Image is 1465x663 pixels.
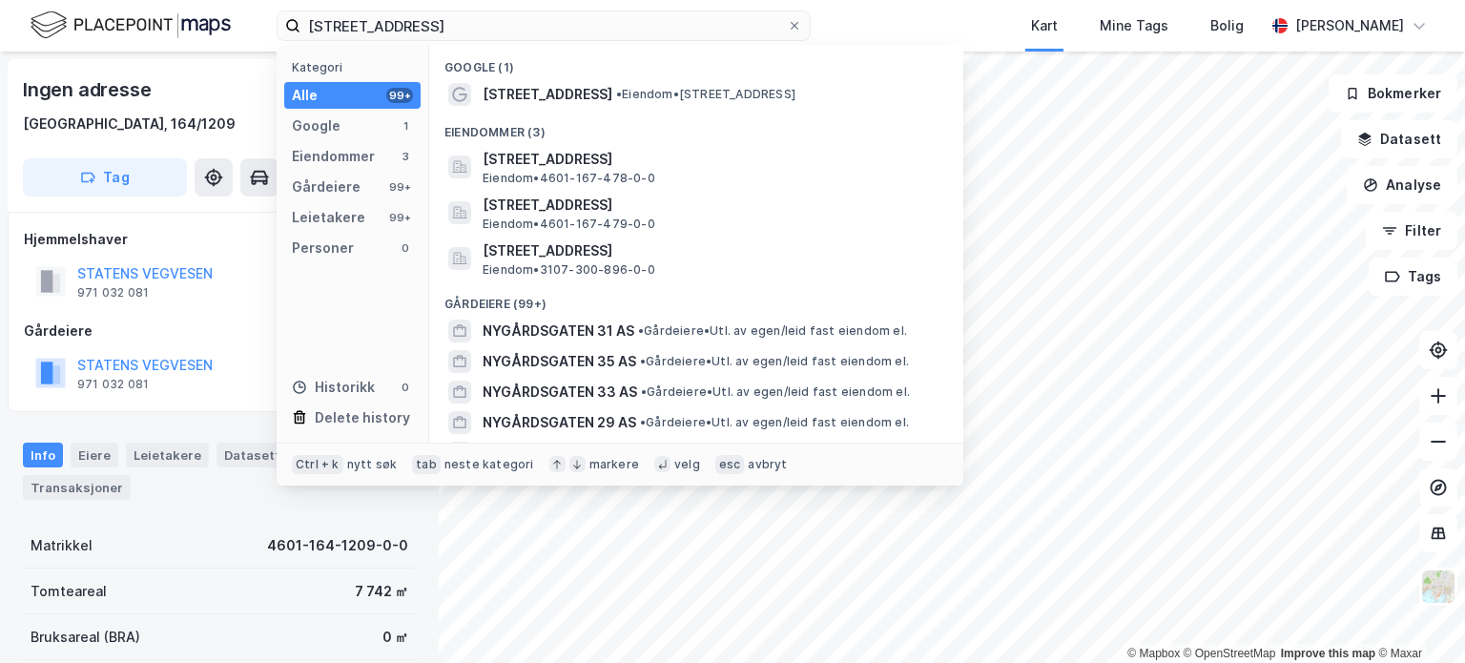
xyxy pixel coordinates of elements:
[638,323,907,339] span: Gårdeiere • Utl. av egen/leid fast eiendom el.
[292,60,421,74] div: Kategori
[292,145,375,168] div: Eiendommer
[292,376,375,399] div: Historikk
[483,148,940,171] span: [STREET_ADDRESS]
[483,442,637,465] span: NYGÅRDSGATEN 60 AS
[483,239,940,262] span: [STREET_ADDRESS]
[386,88,413,103] div: 99+
[1100,14,1168,37] div: Mine Tags
[77,377,149,392] div: 971 032 081
[1031,14,1058,37] div: Kart
[483,194,940,217] span: [STREET_ADDRESS]
[483,320,634,342] span: NYGÅRDSGATEN 31 AS
[429,281,963,316] div: Gårdeiere (99+)
[1370,571,1465,663] div: Kontrollprogram for chat
[715,455,745,474] div: esc
[483,350,636,373] span: NYGÅRDSGATEN 35 AS
[429,45,963,79] div: Google (1)
[23,74,155,105] div: Ingen adresse
[1420,569,1456,605] img: Z
[24,320,415,342] div: Gårdeiere
[267,534,408,557] div: 4601-164-1209-0-0
[483,262,655,278] span: Eiendom • 3107-300-896-0-0
[640,354,646,368] span: •
[347,457,398,472] div: nytt søk
[1184,647,1276,660] a: OpenStreetMap
[748,457,787,472] div: avbryt
[429,110,963,144] div: Eiendommer (3)
[483,83,612,106] span: [STREET_ADDRESS]
[640,354,909,369] span: Gårdeiere • Utl. av egen/leid fast eiendom el.
[1329,74,1457,113] button: Bokmerker
[483,411,636,434] span: NYGÅRDSGATEN 29 AS
[616,87,795,102] span: Eiendom • [STREET_ADDRESS]
[1210,14,1244,37] div: Bolig
[1341,120,1457,158] button: Datasett
[589,457,639,472] div: markere
[126,443,209,467] div: Leietakere
[31,580,107,603] div: Tomteareal
[31,9,231,42] img: logo.f888ab2527a4732fd821a326f86c7f29.svg
[31,626,140,649] div: Bruksareal (BRA)
[315,406,410,429] div: Delete history
[640,415,909,430] span: Gårdeiere • Utl. av egen/leid fast eiendom el.
[31,534,93,557] div: Matrikkel
[23,113,236,135] div: [GEOGRAPHIC_DATA], 164/1209
[217,443,288,467] div: Datasett
[398,118,413,134] div: 1
[444,457,534,472] div: neste kategori
[292,206,365,229] div: Leietakere
[483,217,655,232] span: Eiendom • 4601-167-479-0-0
[1370,571,1465,663] iframe: Chat Widget
[1281,647,1375,660] a: Improve this map
[292,84,318,107] div: Alle
[1127,647,1180,660] a: Mapbox
[616,87,622,101] span: •
[483,171,655,186] span: Eiendom • 4601-167-478-0-0
[638,323,644,338] span: •
[292,455,343,474] div: Ctrl + k
[23,443,63,467] div: Info
[355,580,408,603] div: 7 742 ㎡
[1369,258,1457,296] button: Tags
[640,415,646,429] span: •
[382,626,408,649] div: 0 ㎡
[398,240,413,256] div: 0
[71,443,118,467] div: Eiere
[386,210,413,225] div: 99+
[77,285,149,300] div: 971 032 081
[398,149,413,164] div: 3
[641,384,647,399] span: •
[1366,212,1457,250] button: Filter
[23,158,187,197] button: Tag
[398,380,413,395] div: 0
[300,11,787,40] input: Søk på adresse, matrikkel, gårdeiere, leietakere eller personer
[1347,166,1457,204] button: Analyse
[386,179,413,195] div: 99+
[1295,14,1404,37] div: [PERSON_NAME]
[674,457,700,472] div: velg
[292,237,354,259] div: Personer
[23,475,131,500] div: Transaksjoner
[483,381,637,404] span: NYGÅRDSGATEN 33 AS
[412,455,441,474] div: tab
[24,228,415,251] div: Hjemmelshaver
[292,114,340,137] div: Google
[641,384,910,400] span: Gårdeiere • Utl. av egen/leid fast eiendom el.
[292,176,361,198] div: Gårdeiere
